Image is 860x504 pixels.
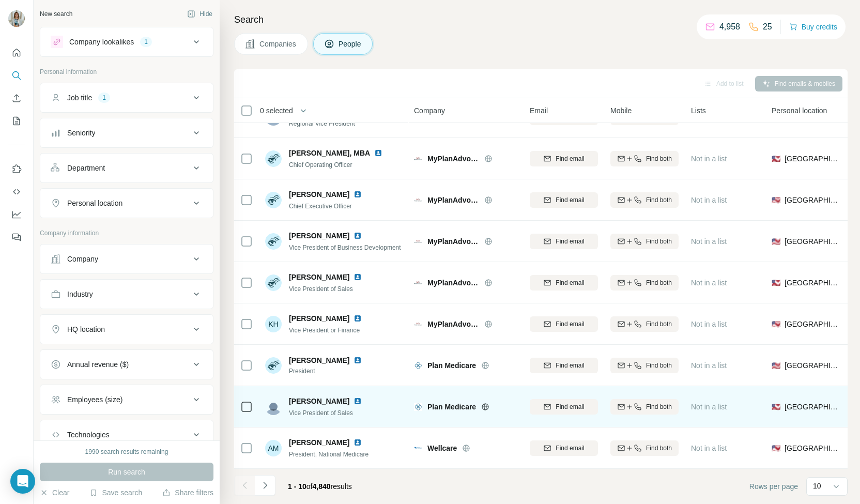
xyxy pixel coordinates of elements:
span: 🇺🇸 [772,360,780,371]
button: Buy credits [789,20,837,34]
span: Companies [259,39,297,49]
img: Logo of Wellcare [414,444,422,452]
span: [GEOGRAPHIC_DATA] [785,360,840,371]
img: Logo of Plan Medicare [414,361,422,370]
span: Find both [646,444,672,453]
img: Avatar [265,399,282,415]
span: Personal location [772,105,827,116]
span: Vice President of Sales [289,409,353,417]
button: Find both [610,316,679,332]
button: Use Surfe API [8,182,25,201]
span: [GEOGRAPHIC_DATA] [785,154,840,164]
img: LinkedIn logo [354,356,362,364]
span: People [339,39,362,49]
span: MyPlanAdvocate [427,319,479,329]
span: MyPlanAdvocate [427,195,479,205]
img: Avatar [265,150,282,167]
img: Avatar [8,10,25,27]
button: Technologies [40,422,213,447]
span: Find both [646,278,672,287]
button: Annual revenue ($) [40,352,213,377]
button: Find email [530,151,598,166]
div: 1 [140,37,152,47]
button: Find email [530,192,598,208]
span: Find email [556,237,584,246]
span: Not in a list [691,444,727,452]
img: LinkedIn logo [354,232,362,240]
button: Find both [610,234,679,249]
div: Personal location [67,198,122,208]
img: LinkedIn logo [354,273,362,281]
span: Email [530,105,548,116]
span: Lists [691,105,706,116]
button: Personal location [40,191,213,216]
span: [PERSON_NAME] [289,355,349,365]
p: Company information [40,228,213,238]
span: Wellcare [427,443,457,453]
div: 1990 search results remaining [85,447,168,456]
span: 1 - 10 [288,482,306,491]
span: [GEOGRAPHIC_DATA] [785,319,840,329]
span: MyPlanAdvocate [427,236,479,247]
div: Employees (size) [67,394,122,405]
button: Use Surfe on LinkedIn [8,160,25,178]
button: Quick start [8,43,25,62]
span: 4,840 [313,482,331,491]
span: [GEOGRAPHIC_DATA] [785,236,840,247]
button: My lists [8,112,25,130]
span: 🇺🇸 [772,443,780,453]
img: Logo of MyPlanAdvocate [414,279,422,287]
button: Feedback [8,228,25,247]
button: Department [40,156,213,180]
span: [GEOGRAPHIC_DATA] [785,195,840,205]
span: [PERSON_NAME], MBA [289,148,370,158]
span: Find email [556,278,584,287]
span: Not in a list [691,279,727,287]
span: Find email [556,361,584,370]
span: Not in a list [691,320,727,328]
span: Find both [646,319,672,329]
img: Avatar [265,233,282,250]
img: Logo of Plan Medicare [414,403,422,411]
img: Avatar [265,274,282,291]
div: New search [40,9,72,19]
div: Company lookalikes [69,37,134,47]
button: Search [8,66,25,85]
img: LinkedIn logo [374,149,382,157]
span: 🇺🇸 [772,278,780,288]
img: Logo of MyPlanAdvocate [414,155,422,163]
div: Seniority [67,128,95,138]
div: KH [265,316,282,332]
img: LinkedIn logo [354,397,362,405]
div: Technologies [67,430,110,440]
button: Find email [530,275,598,291]
button: Find email [530,234,598,249]
button: Find both [610,358,679,373]
span: [PERSON_NAME] [289,272,349,282]
div: Department [67,163,105,173]
span: Find both [646,237,672,246]
span: Find email [556,195,584,205]
span: Find both [646,154,672,163]
span: President [289,366,374,376]
h4: Search [234,12,848,27]
span: President, National Medicare [289,451,368,458]
div: 1 [98,93,110,102]
button: Industry [40,282,213,307]
span: [PERSON_NAME] [289,189,349,200]
button: Find both [610,151,679,166]
span: Not in a list [691,196,727,204]
button: Save search [89,487,142,498]
button: Hide [180,6,220,22]
span: [GEOGRAPHIC_DATA] [785,443,840,453]
span: Company [414,105,445,116]
span: Chief Executive Officer [289,203,352,210]
span: Plan Medicare [427,360,476,371]
div: AM [265,440,282,456]
p: 25 [763,21,772,33]
span: Not in a list [691,155,727,163]
p: 4,958 [719,21,740,33]
span: Not in a list [691,361,727,370]
button: Find email [530,399,598,415]
span: Not in a list [691,237,727,246]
